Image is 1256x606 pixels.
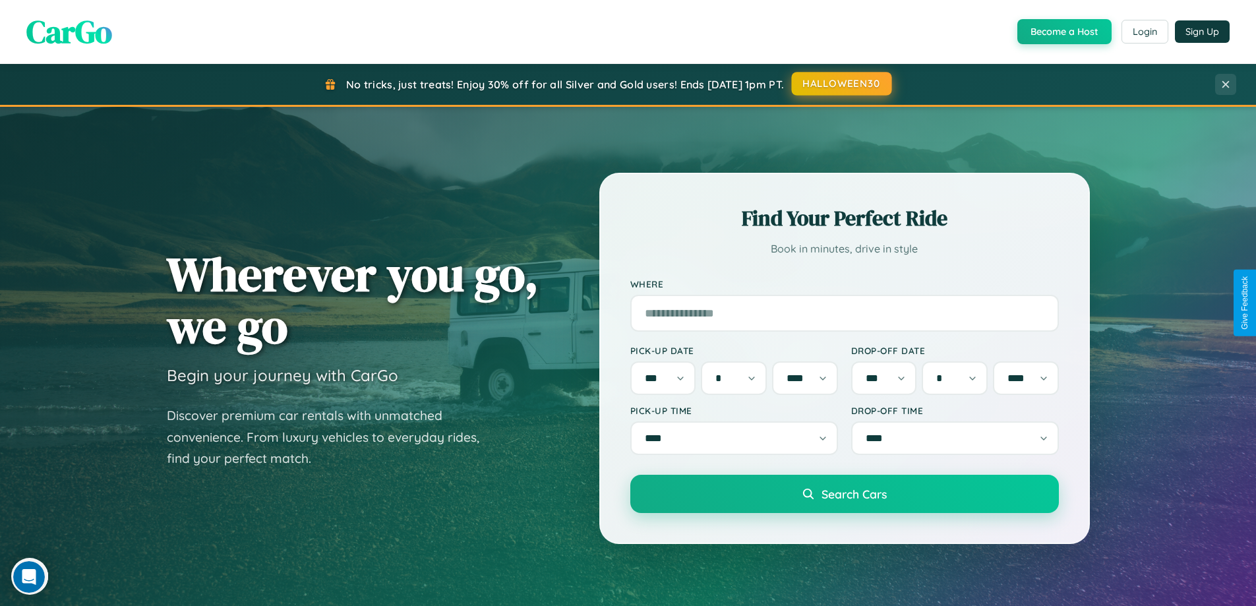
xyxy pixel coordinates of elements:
[851,345,1059,356] label: Drop-off Date
[630,345,838,356] label: Pick-up Date
[1121,20,1168,44] button: Login
[630,239,1059,258] p: Book in minutes, drive in style
[167,248,539,352] h1: Wherever you go, we go
[630,278,1059,289] label: Where
[822,487,887,501] span: Search Cars
[13,561,45,593] iframe: Intercom live chat
[5,5,245,42] div: Open Intercom Messenger
[792,72,892,96] button: HALLOWEEN30
[167,365,398,385] h3: Begin your journey with CarGo
[630,405,838,416] label: Pick-up Time
[1175,20,1230,43] button: Sign Up
[630,475,1059,513] button: Search Cars
[1017,19,1112,44] button: Become a Host
[167,405,496,470] p: Discover premium car rentals with unmatched convenience. From luxury vehicles to everyday rides, ...
[851,405,1059,416] label: Drop-off Time
[346,78,784,91] span: No tricks, just treats! Enjoy 30% off for all Silver and Gold users! Ends [DATE] 1pm PT.
[630,204,1059,233] h2: Find Your Perfect Ride
[26,10,112,53] span: CarGo
[1240,276,1249,330] div: Give Feedback
[11,558,48,595] iframe: Intercom live chat discovery launcher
